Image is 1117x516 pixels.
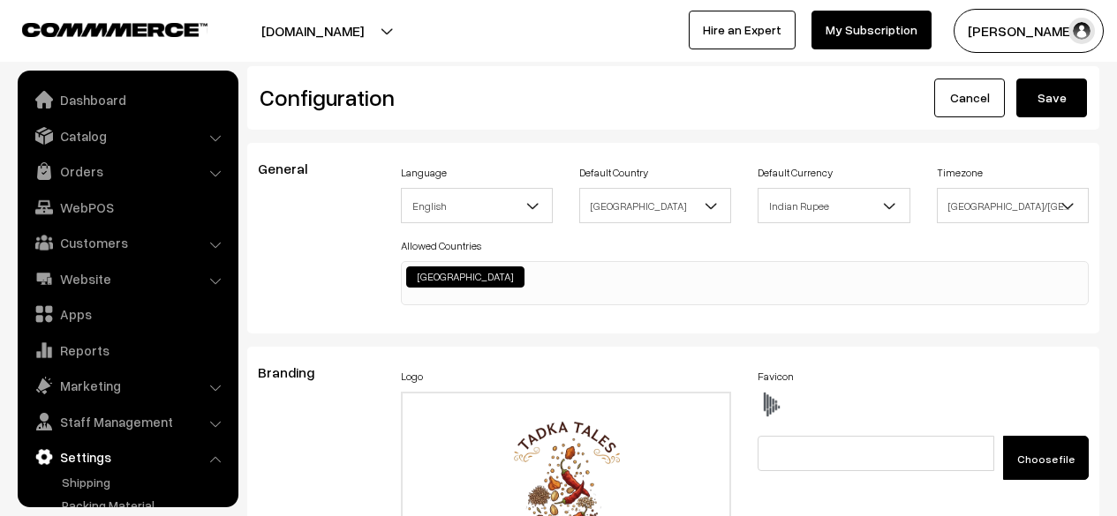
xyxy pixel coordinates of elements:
a: Website [22,263,232,295]
a: Settings [22,441,232,473]
label: Logo [401,369,423,385]
span: India [579,188,731,223]
li: India [406,266,525,288]
span: Choose file [1017,452,1075,466]
label: Allowed Countries [401,238,481,254]
a: Hire an Expert [689,11,796,49]
img: COMMMERCE [22,23,208,36]
h2: Configuration [260,84,660,111]
a: Dashboard [22,84,232,116]
a: Apps [22,298,232,330]
span: English [402,191,552,221]
label: Timezone [937,165,983,181]
label: Language [401,165,447,181]
span: India [580,191,730,221]
a: Cancel [934,79,1005,117]
a: Customers [22,227,232,258]
span: Indian Rupee [758,188,909,223]
img: user [1068,18,1095,44]
a: Orders [22,155,232,187]
span: Asia/Kolkata [938,191,1088,221]
button: Save [1016,79,1087,117]
a: Shipping [57,473,232,491]
button: [DOMAIN_NAME] [200,9,426,53]
a: COMMMERCE [22,18,177,39]
span: General [258,160,328,177]
img: favicon.ico [758,392,784,418]
button: [PERSON_NAME] [954,9,1104,53]
a: Reports [22,334,232,366]
a: My Subscription [811,11,932,49]
a: Catalog [22,120,232,152]
label: Favicon [758,369,794,385]
span: Indian Rupee [759,191,909,221]
span: Asia/Kolkata [937,188,1089,223]
label: Default Country [579,165,648,181]
a: WebPOS [22,191,232,223]
span: Branding [258,363,336,381]
a: Packing Material [57,496,232,514]
a: Marketing [22,370,232,401]
label: Default Currency [758,165,833,181]
a: Staff Management [22,406,232,437]
span: English [401,188,553,223]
